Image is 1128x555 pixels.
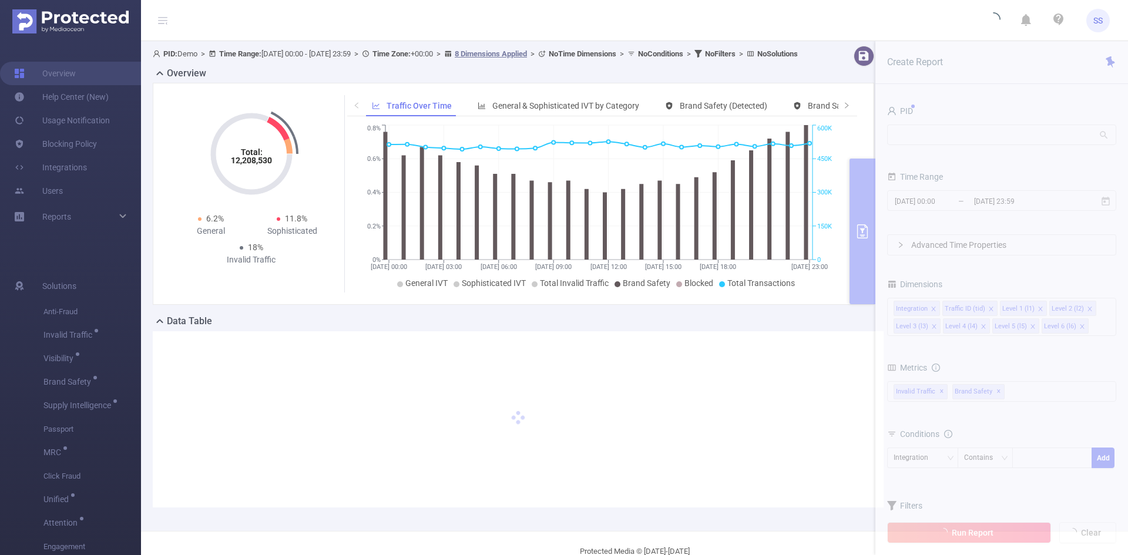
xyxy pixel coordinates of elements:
a: Users [14,179,63,203]
span: > [616,49,627,58]
span: Reports [42,212,71,221]
tspan: 600K [817,125,832,133]
img: Protected Media [12,9,129,33]
tspan: 12,208,530 [231,156,272,165]
span: Solutions [42,274,76,298]
tspan: 300K [817,189,832,197]
span: > [736,49,747,58]
b: PID: [163,49,177,58]
tspan: [DATE] 03:00 [425,263,462,271]
span: MRC [43,448,65,456]
span: 18% [248,243,263,252]
tspan: 0 [817,256,821,264]
tspan: [DATE] 09:00 [535,263,572,271]
span: 6.2% [206,214,223,223]
a: Blocking Policy [14,132,97,156]
span: General IVT [405,278,448,288]
span: Attention [43,519,82,527]
span: Passport [43,418,141,441]
i: icon: user [153,50,163,58]
span: Demo [DATE] 00:00 - [DATE] 23:59 +00:00 [153,49,798,58]
span: Blocked [684,278,713,288]
a: Help Center (New) [14,85,109,109]
i: icon: bar-chart [478,102,486,110]
b: No Solutions [757,49,798,58]
span: > [197,49,209,58]
b: Time Zone: [372,49,411,58]
tspan: 0.2% [367,223,381,230]
i: icon: right [843,102,850,109]
span: Traffic Over Time [387,101,452,110]
span: Brand Safety (Blocked) [808,101,892,110]
span: Brand Safety (Detected) [680,101,767,110]
div: General [170,225,251,237]
i: icon: loading [986,12,1001,29]
h2: Overview [167,66,206,80]
span: 11.8% [285,214,307,223]
tspan: 150K [817,223,832,230]
span: Total Invalid Traffic [540,278,609,288]
span: General & Sophisticated IVT by Category [492,101,639,110]
span: SS [1093,9,1103,32]
b: No Time Dimensions [549,49,616,58]
span: Invalid Traffic [43,331,96,339]
tspan: [DATE] 00:00 [371,263,407,271]
a: Integrations [14,156,87,179]
span: Unified [43,495,73,503]
b: No Conditions [638,49,683,58]
a: Overview [14,62,76,85]
h2: Data Table [167,314,212,328]
span: Supply Intelligence [43,401,115,409]
span: Sophisticated IVT [462,278,526,288]
span: > [683,49,694,58]
a: Usage Notification [14,109,110,132]
span: Brand Safety [623,278,670,288]
tspan: 0.8% [367,125,381,133]
span: Click Fraud [43,465,141,488]
i: icon: left [353,102,360,109]
i: icon: line-chart [372,102,380,110]
tspan: [DATE] 06:00 [480,263,516,271]
tspan: 450K [817,155,832,163]
div: Invalid Traffic [210,254,292,266]
span: Visibility [43,354,78,362]
a: Reports [42,205,71,228]
div: Sophisticated [251,225,333,237]
span: Total Transactions [727,278,795,288]
tspan: [DATE] 12:00 [590,263,626,271]
tspan: [DATE] 23:00 [791,263,828,271]
tspan: 0.4% [367,189,381,197]
span: Anti-Fraud [43,300,141,324]
tspan: [DATE] 18:00 [700,263,736,271]
span: > [527,49,538,58]
tspan: 0.6% [367,155,381,163]
b: No Filters [705,49,736,58]
span: > [351,49,362,58]
tspan: 0% [372,256,381,264]
span: > [433,49,444,58]
tspan: [DATE] 15:00 [644,263,681,271]
b: Time Range: [219,49,261,58]
tspan: Total: [240,147,262,157]
span: Brand Safety [43,378,95,386]
u: 8 Dimensions Applied [455,49,527,58]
